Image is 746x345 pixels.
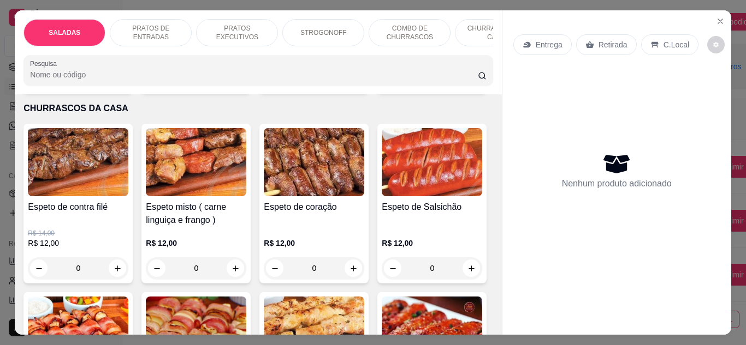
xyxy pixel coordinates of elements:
[664,39,689,50] p: C.Local
[28,229,128,238] p: R$ 14,00
[109,259,126,277] button: increase-product-quantity
[300,28,347,37] p: STROGONOFF
[146,128,246,196] img: product-image
[266,259,283,277] button: decrease-product-quantity
[49,28,80,37] p: SALADAS
[28,238,128,249] p: R$ 12,00
[30,69,478,80] input: Pesquisa
[382,201,482,214] h4: Espeto de Salsichão
[30,259,48,277] button: decrease-product-quantity
[264,128,364,196] img: product-image
[146,201,246,227] h4: Espeto misto ( carne linguiça e frango )
[463,259,480,277] button: increase-product-quantity
[227,259,244,277] button: increase-product-quantity
[707,36,725,53] button: decrease-product-quantity
[148,259,165,277] button: decrease-product-quantity
[536,39,563,50] p: Entrega
[119,24,182,41] p: PRATOS DE ENTRADAS
[28,201,128,214] h4: Espeto de contra filé
[205,24,269,41] p: PRATOS EXECUTIVOS
[146,238,246,249] p: R$ 12,00
[264,238,364,249] p: R$ 12,00
[464,24,528,41] p: CHURRASCOS DA CASA
[23,102,493,115] p: CHURRASCOS DA CASA
[384,259,401,277] button: decrease-product-quantity
[264,201,364,214] h4: Espeto de coração
[382,238,482,249] p: R$ 12,00
[712,13,729,30] button: Close
[382,128,482,196] img: product-image
[378,24,441,41] p: COMBO DE CHURRASCOS
[599,39,627,50] p: Retirada
[28,128,128,196] img: product-image
[30,59,61,68] label: Pesquisa
[562,177,672,190] p: Nenhum produto adicionado
[345,259,362,277] button: increase-product-quantity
